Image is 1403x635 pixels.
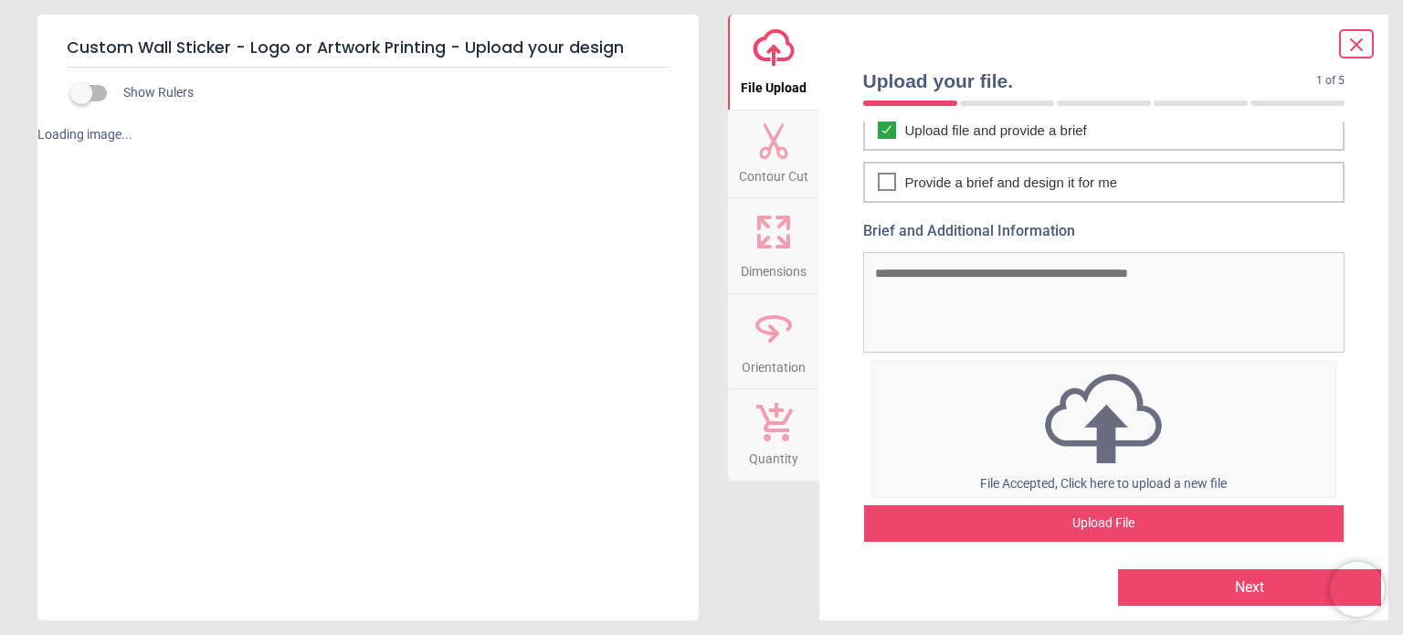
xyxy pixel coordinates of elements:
[1316,73,1345,89] span: 1 of 5
[980,476,1227,491] span: File Accepted, Click here to upload a new file
[741,70,807,98] span: File Upload
[863,68,1317,94] span: Upload your file.
[728,111,819,198] button: Contour Cut
[728,294,819,389] button: Orientation
[863,221,1345,241] label: Brief and Additional Information
[1118,569,1381,606] button: Next
[81,82,699,104] div: Show Rulers
[749,441,798,469] span: Quantity
[864,505,1345,542] div: Upload File
[728,198,819,293] button: Dimensions
[905,121,1087,140] span: Upload file and provide a brief
[742,350,806,377] span: Orientation
[739,159,808,186] span: Contour Cut
[728,15,819,110] button: File Upload
[728,389,819,481] button: Quantity
[1330,562,1385,617] iframe: Brevo live chat
[872,368,1336,468] img: upload icon
[905,173,1118,192] span: Provide a brief and design it for me
[37,126,695,144] div: Loading image...
[741,254,807,281] span: Dimensions
[67,29,670,68] h5: Custom Wall Sticker - Logo or Artwork Printing - Upload your design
